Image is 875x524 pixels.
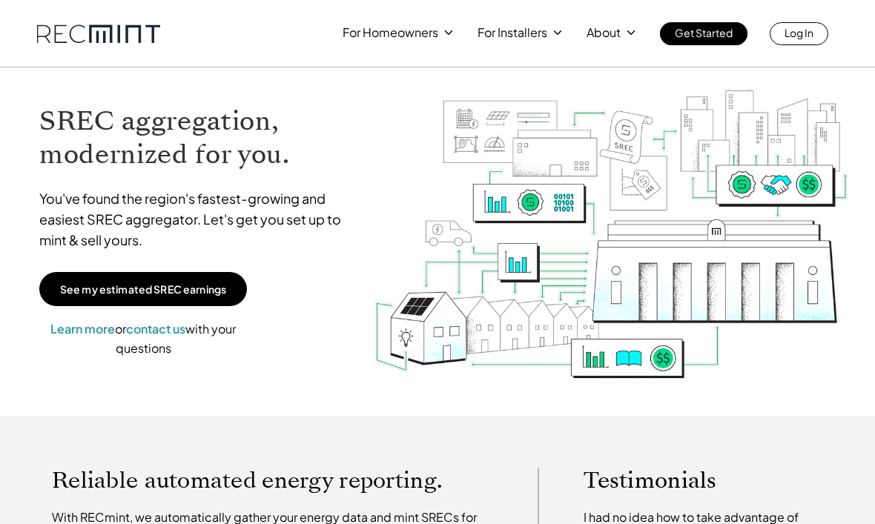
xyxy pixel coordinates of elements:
[478,22,547,43] p: For Installers
[39,272,247,306] a: See my estimated SREC earnings
[373,46,851,429] img: RECmint value cycle
[587,22,621,43] p: About
[770,22,828,45] a: Log In
[60,282,226,296] p: See my estimated SREC earnings
[126,321,185,336] a: contact us
[675,22,733,43] p: Get Started
[39,188,358,251] p: You've found the region's fastest-growing and easiest SREC aggregator. Let's get you set up to mi...
[50,321,115,336] a: Learn more
[660,22,747,45] a: Get Started
[52,468,493,494] p: Reliable automated energy reporting.
[785,22,813,43] p: Log In
[584,468,805,494] p: Testimonials
[39,319,247,357] p: or with your questions
[39,105,358,171] h1: SREC aggregation, modernized for you.
[343,22,438,43] p: For Homeowners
